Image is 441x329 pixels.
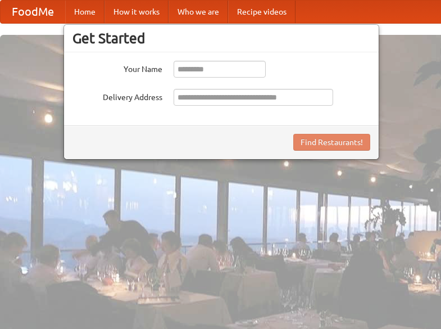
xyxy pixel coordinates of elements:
[228,1,295,23] a: Recipe videos
[169,1,228,23] a: Who we are
[65,1,104,23] a: Home
[72,30,370,47] h3: Get Started
[1,1,65,23] a: FoodMe
[72,61,162,75] label: Your Name
[72,89,162,103] label: Delivery Address
[293,134,370,151] button: Find Restaurants!
[104,1,169,23] a: How it works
